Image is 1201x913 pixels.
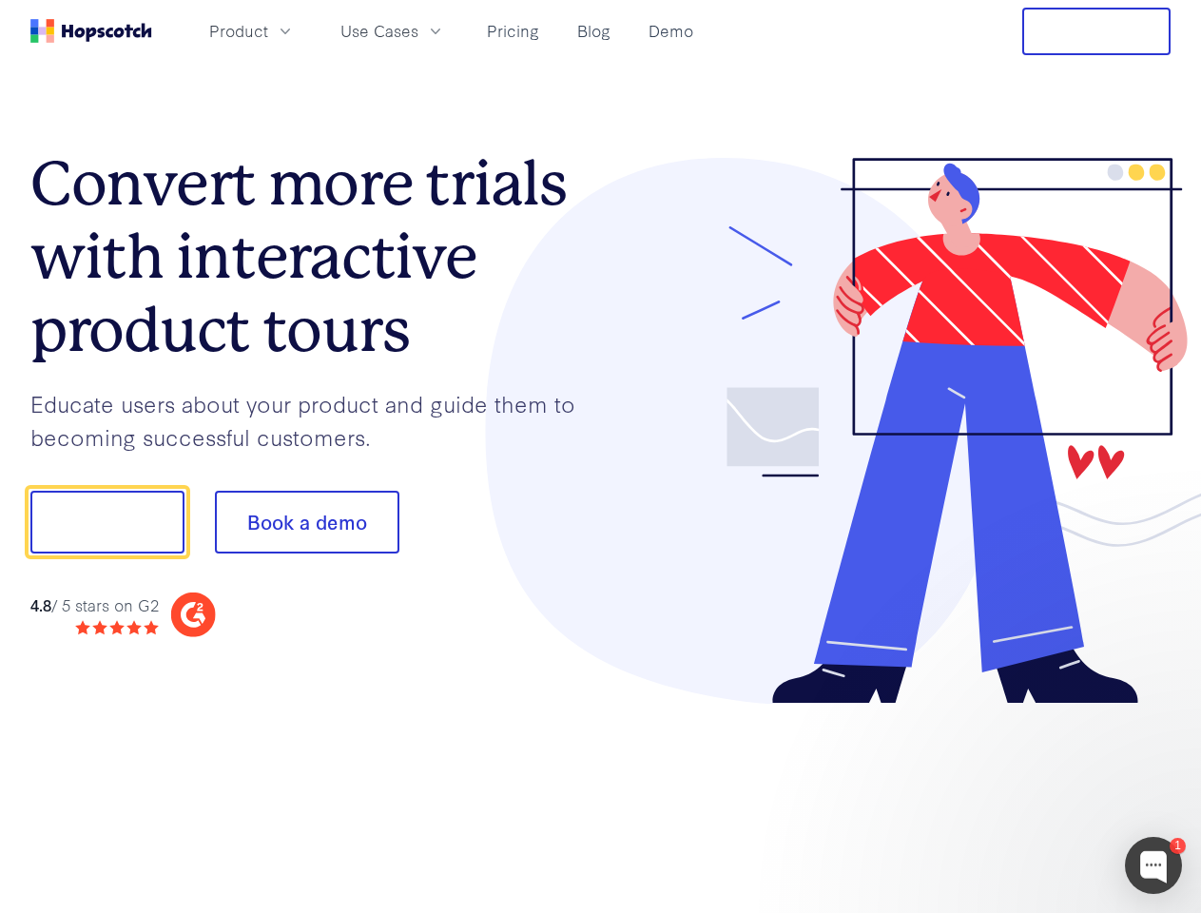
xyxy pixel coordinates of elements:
a: Home [30,19,152,43]
button: Book a demo [215,491,399,554]
button: Product [198,15,306,47]
strong: 4.8 [30,593,51,615]
a: Blog [570,15,618,47]
a: Pricing [479,15,547,47]
span: Use Cases [340,19,418,43]
div: 1 [1170,838,1186,854]
button: Show me! [30,491,184,554]
div: / 5 stars on G2 [30,593,159,617]
span: Product [209,19,268,43]
h1: Convert more trials with interactive product tours [30,147,601,366]
a: Demo [641,15,701,47]
p: Educate users about your product and guide them to becoming successful customers. [30,387,601,453]
button: Use Cases [329,15,456,47]
button: Free Trial [1022,8,1171,55]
